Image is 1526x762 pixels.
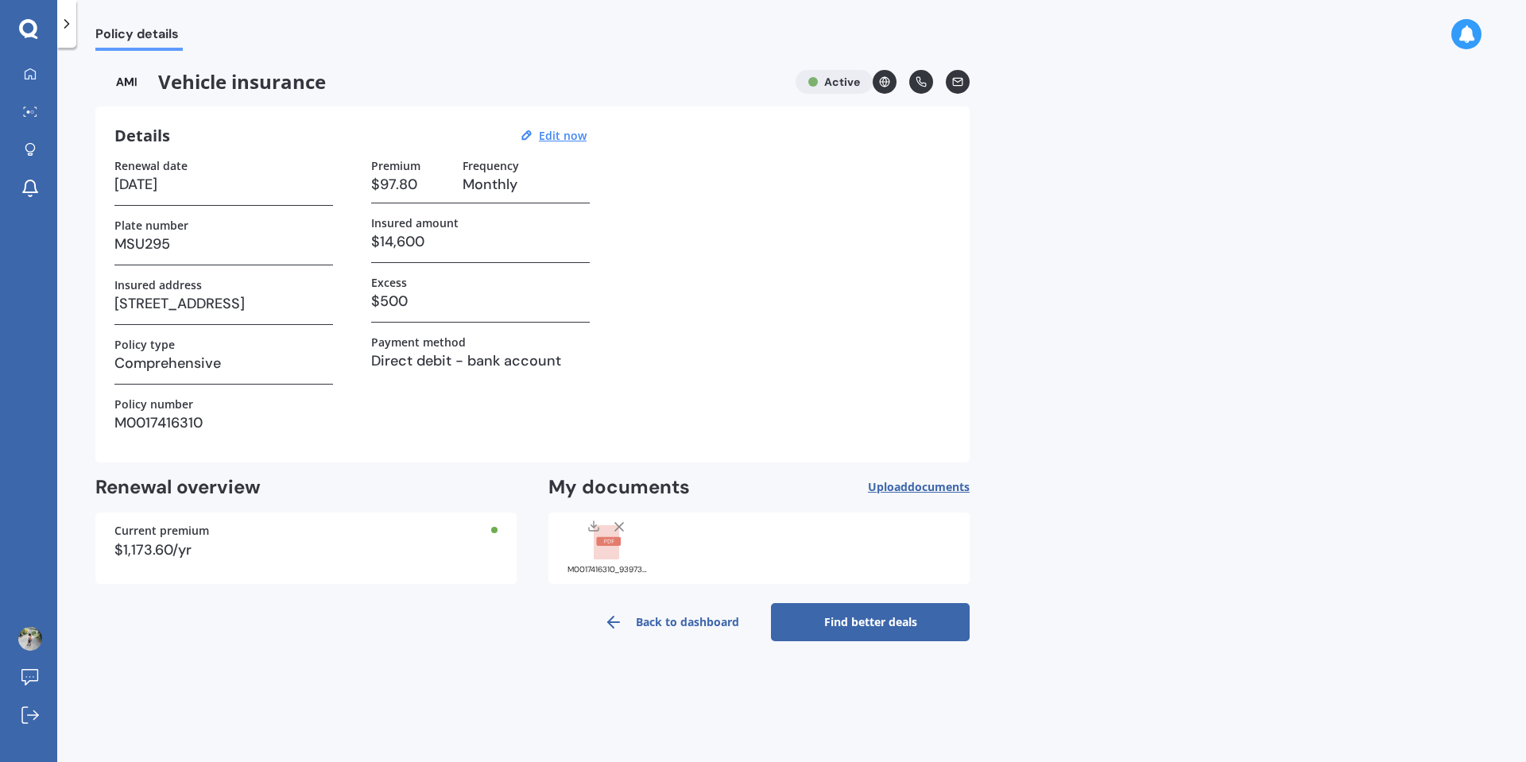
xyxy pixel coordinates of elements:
[371,335,466,349] label: Payment method
[463,159,519,172] label: Frequency
[868,481,970,493] span: Upload
[463,172,590,196] h3: Monthly
[114,278,202,292] label: Insured address
[95,475,517,500] h2: Renewal overview
[114,292,333,315] h3: [STREET_ADDRESS]
[534,129,591,143] button: Edit now
[114,126,170,146] h3: Details
[114,159,188,172] label: Renewal date
[771,603,970,641] a: Find better deals
[114,543,498,557] div: $1,173.60/yr
[95,70,783,94] span: Vehicle insurance
[114,172,333,196] h3: [DATE]
[371,216,459,230] label: Insured amount
[572,603,771,641] a: Back to dashboard
[371,349,590,373] h3: Direct debit - bank account
[567,566,647,574] div: M0017416310_93973257.pdf
[95,26,183,48] span: Policy details
[908,479,970,494] span: documents
[371,159,420,172] label: Premium
[548,475,690,500] h2: My documents
[371,230,590,253] h3: $14,600
[371,172,450,196] h3: $97.80
[114,351,333,375] h3: Comprehensive
[18,627,42,651] img: ACg8ocJJQdk7WdaXzmyryxpcaLz43-xRJdc7s5Koa_tlL_16tDvrw8p8=s96-c
[95,70,158,94] img: AMI-text-1.webp
[114,525,498,536] div: Current premium
[114,411,333,435] h3: M0017416310
[371,276,407,289] label: Excess
[114,338,175,351] label: Policy type
[539,128,587,143] u: Edit now
[868,475,970,500] button: Uploaddocuments
[371,289,590,313] h3: $500
[114,219,188,232] label: Plate number
[114,232,333,256] h3: MSU295
[114,397,193,411] label: Policy number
